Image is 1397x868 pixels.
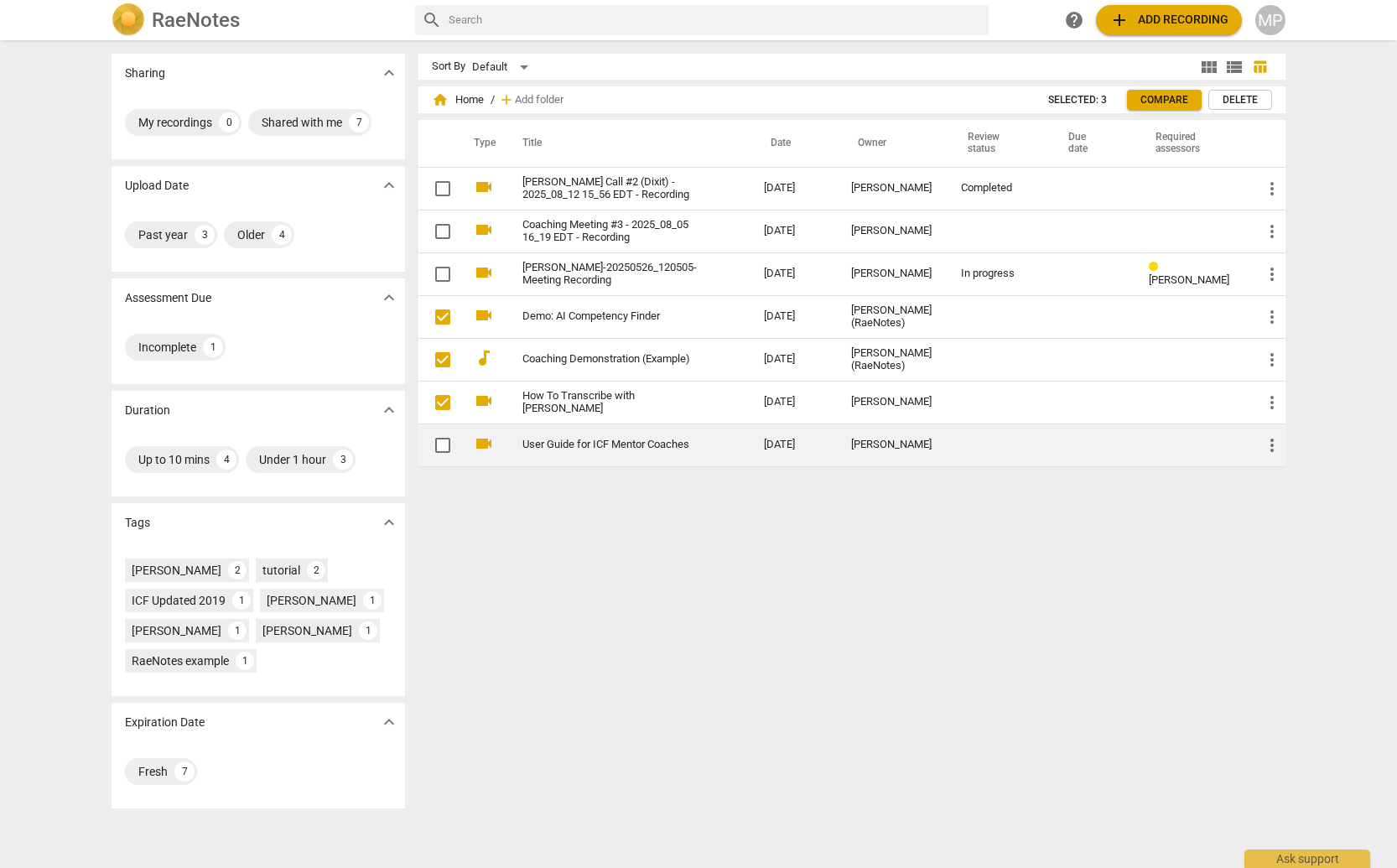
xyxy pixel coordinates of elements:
[152,8,240,32] h2: RaeNotes
[379,175,399,195] span: expand_more
[851,225,934,237] div: [PERSON_NAME]
[472,54,534,81] div: Default
[1262,221,1282,242] span: more_vert
[377,510,402,535] button: Show more
[262,562,300,579] div: tutorial
[750,252,838,295] td: [DATE]
[474,220,494,240] span: videocam
[1247,55,1272,80] button: Table view
[216,450,236,470] div: 4
[498,91,515,108] span: add
[851,182,934,195] div: [PERSON_NAME]
[502,120,750,167] th: Title
[1262,435,1282,455] span: more_vert
[522,390,704,415] a: How To Transcribe with [PERSON_NAME]
[522,439,704,451] a: User Guide for ICF Mentor Coaches
[1135,120,1249,167] th: Required assessors
[1059,5,1089,35] a: Help
[522,310,704,323] a: Demo: AI Competency Finder
[267,592,356,609] div: [PERSON_NAME]
[377,60,402,86] button: Show more
[1048,93,1107,107] span: Selected: 3
[851,347,934,372] div: [PERSON_NAME] (RaeNotes)
[750,424,838,466] td: [DATE]
[262,622,352,639] div: [PERSON_NAME]
[838,120,948,167] th: Owner
[422,10,442,30] span: search
[138,763,168,780] div: Fresh
[259,451,326,468] div: Under 1 hour
[138,114,212,131] div: My recordings
[1199,57,1219,77] span: view_module
[132,592,226,609] div: ICF Updated 2019
[228,561,247,580] div: 2
[203,337,223,357] div: 1
[272,225,292,245] div: 4
[491,94,495,107] span: /
[219,112,239,133] div: 0
[125,289,211,307] p: Assessment Due
[1224,57,1244,77] span: view_list
[948,120,1048,167] th: Review status
[379,512,399,533] span: expand_more
[750,210,838,252] td: [DATE]
[132,622,221,639] div: [PERSON_NAME]
[377,173,402,198] button: Show more
[349,112,369,133] div: 7
[1035,90,1120,110] button: Selected: 3
[961,182,1035,195] div: Completed
[1223,93,1258,107] span: Delete
[474,391,494,411] span: videocam
[1262,264,1282,284] span: more_vert
[125,514,150,532] p: Tags
[515,94,563,107] span: Add folder
[474,262,494,283] span: videocam
[125,714,205,731] p: Expiration Date
[851,268,934,280] div: [PERSON_NAME]
[522,262,704,287] a: [PERSON_NAME]-20250526_120505-Meeting Recording
[1140,93,1188,107] span: Compare
[1262,307,1282,327] span: more_vert
[307,561,325,580] div: 2
[377,398,402,423] button: Show more
[474,348,494,368] span: audiotrack
[474,305,494,325] span: videocam
[379,288,399,308] span: expand_more
[474,434,494,454] span: videocam
[522,176,704,201] a: [PERSON_NAME] Call #2 (Dixit) - 2025_08_12 15_56 EDT - Recording
[125,177,189,195] p: Upload Date
[851,396,934,408] div: [PERSON_NAME]
[377,709,402,735] button: Show more
[237,226,265,243] div: Older
[228,621,247,640] div: 1
[460,120,502,167] th: Type
[449,7,982,34] input: Search
[1149,261,1165,273] span: Review status: in progress
[112,3,145,37] img: Logo
[125,65,165,82] p: Sharing
[195,225,215,245] div: 3
[1252,59,1268,75] span: table_chart
[1197,55,1222,80] button: Tile view
[132,652,229,669] div: RaeNotes example
[1149,273,1229,286] span: [PERSON_NAME]
[1222,55,1247,80] button: List view
[522,219,704,244] a: Coaching Meeting #3 - 2025_08_05 16_19 EDT - Recording
[174,761,195,782] div: 7
[750,381,838,424] td: [DATE]
[379,63,399,83] span: expand_more
[132,562,221,579] div: [PERSON_NAME]
[750,295,838,338] td: [DATE]
[1064,10,1084,30] span: help
[522,353,704,366] a: Coaching Demonstration (Example)
[961,268,1035,280] div: In progress
[236,652,254,670] div: 1
[432,91,484,108] span: Home
[138,451,210,468] div: Up to 10 mins
[1262,179,1282,199] span: more_vert
[1048,120,1135,167] th: Due date
[232,591,251,610] div: 1
[1255,5,1285,35] div: MP
[432,91,449,108] span: home
[377,285,402,310] button: Show more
